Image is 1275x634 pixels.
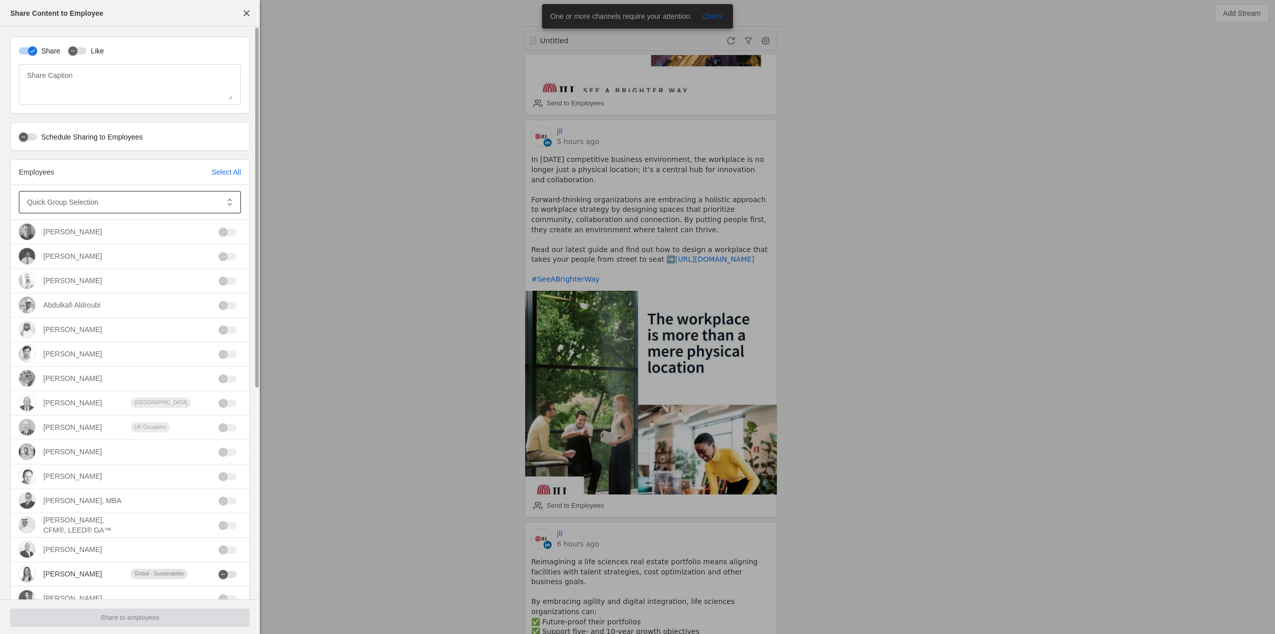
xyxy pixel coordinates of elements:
[19,370,35,387] img: cache
[43,593,102,603] div: [PERSON_NAME]
[43,398,102,408] div: [PERSON_NAME]
[43,515,123,535] div: [PERSON_NAME], CFM®, LEED® GA™
[19,248,35,264] img: cache
[19,346,35,362] img: cache
[43,324,102,335] div: [PERSON_NAME]
[43,544,102,555] div: [PERSON_NAME]
[19,566,35,582] img: cache
[19,590,35,607] img: cache
[19,541,35,558] img: cache
[211,167,241,177] div: Select All
[43,300,100,310] div: Abdulkafi Aldroubi
[43,569,102,579] div: [PERSON_NAME]
[37,132,143,142] label: Schedule Sharing to Employees
[43,275,102,286] div: [PERSON_NAME]
[10,8,103,18] div: Share Content to Employee
[43,447,102,457] div: [PERSON_NAME]
[19,492,35,509] img: cache
[131,569,187,579] div: Global - Sustainability
[43,251,102,261] div: [PERSON_NAME]
[87,46,104,56] label: Like
[19,395,35,411] img: cache
[131,422,170,432] div: UK Occupiers
[43,373,102,383] div: [PERSON_NAME]
[43,349,102,359] div: [PERSON_NAME]
[37,46,60,56] label: Share
[19,444,35,460] img: cache
[43,495,121,506] div: [PERSON_NAME], MBA
[19,468,35,484] img: cache
[43,227,102,237] div: [PERSON_NAME]
[43,471,102,481] div: [PERSON_NAME]
[19,321,35,338] img: cache
[27,69,73,81] mat-label: Share Caption
[43,422,102,432] div: [PERSON_NAME]
[19,517,35,533] img: cache
[131,398,191,408] div: [GEOGRAPHIC_DATA]
[19,168,54,176] span: Employees
[19,419,35,435] img: cache
[19,272,35,289] img: cache
[27,196,98,208] mat-label: Quick Group Selection
[19,224,35,240] img: cache
[19,297,35,313] img: cache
